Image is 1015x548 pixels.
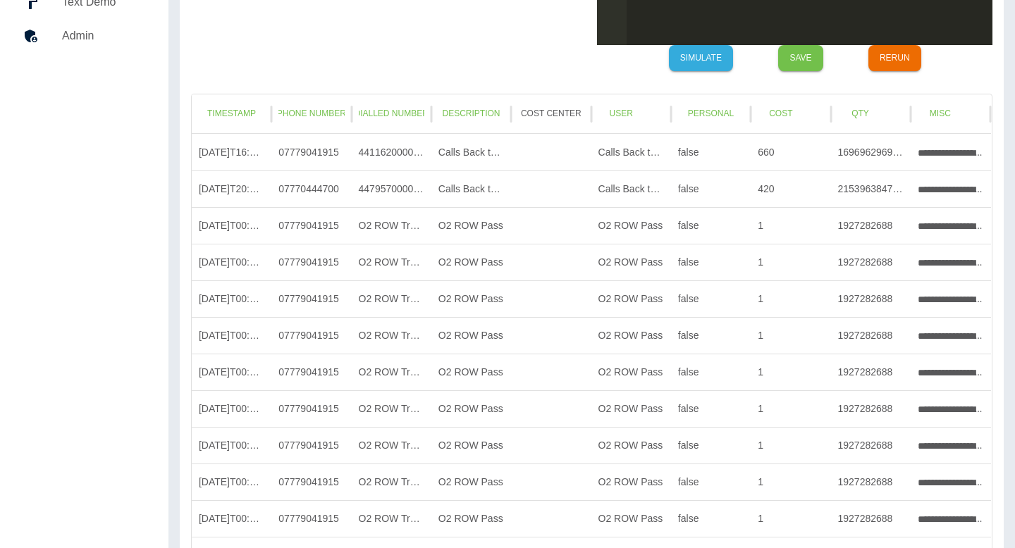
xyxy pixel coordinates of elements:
div: O2 ROW Travel Pass [352,500,431,537]
div: false [671,390,751,427]
div: O2 ROW Travel Pass [352,390,431,427]
button: Save [778,45,823,71]
div: 07779041915 [271,244,351,280]
div: O2 ROW Pass [431,317,511,354]
div: O2 ROW Pass [431,280,511,317]
button: Description [438,101,504,127]
div: O2 ROW Pass [591,280,671,317]
div: O2 ROW Pass [591,244,671,280]
button: Timestamp [199,101,264,127]
div: 07779041915 [271,463,351,500]
div: O2 ROW Pass [431,354,511,390]
div: O2 ROW Pass [431,244,511,280]
div: 07779041915 [271,207,351,244]
div: false [671,500,751,537]
div: O2 ROW Pass [591,207,671,244]
div: 2025-01-28T00:18:38.000Z [192,317,271,354]
a: Admin [11,19,157,53]
div: O2 ROW Travel Pass [352,427,431,463]
div: false [671,427,751,463]
div: O2 ROW Pass [591,500,671,537]
div: false [671,280,751,317]
div: 1 [751,427,830,463]
div: 2025-01-28T00:18:38.000Z [192,280,271,317]
div: O2 ROW Travel Pass [352,463,431,500]
div: 2025-01-28T00:18:38.000Z [192,427,271,463]
div: 1 [751,280,830,317]
div: false [671,207,751,244]
div: 441162000000 [352,134,431,170]
div: 2025-01-28T00:18:38.000Z [192,390,271,427]
div: O2 ROW Travel Pass [352,354,431,390]
div: 07779041915 [271,134,351,170]
div: O2 ROW Pass [431,390,511,427]
div: 1 [751,500,830,537]
div: 2025-01-28T00:18:38.000Z [192,463,271,500]
div: 2025-01-01T20:54:18.000Z [192,170,271,207]
div: 1 [751,207,830,244]
div: 07779041915 [271,390,351,427]
div: O2 ROW Pass [591,390,671,427]
div: 2025-01-28T00:18:38.000Z [192,244,271,280]
div: O2 ROW Pass [431,500,511,537]
div: false [671,463,751,500]
div: false [671,244,751,280]
div: 07779041915 [271,354,351,390]
div: O2 ROW Travel Pass [352,280,431,317]
div: Calls Back to UK ITS MO - Morocco [431,134,511,170]
div: 1927282688 [831,390,911,427]
button: Personal [678,101,744,127]
div: 2025-01-28T00:18:38.000Z [192,354,271,390]
div: 07770444700 [271,170,351,207]
button: Simulate [669,45,733,71]
div: O2 ROW Travel Pass [352,317,431,354]
div: false [671,170,751,207]
div: 1927282688 [831,354,911,390]
div: O2 ROW Pass [591,317,671,354]
button: Cost Center [518,101,584,127]
div: 169696296960 [831,134,911,170]
div: 1927282688 [831,463,911,500]
div: 1927282688 [831,427,911,463]
div: 660 [751,134,830,170]
div: O2 ROW Travel Pass [352,244,431,280]
div: 1 [751,354,830,390]
button: Qty [838,101,883,127]
div: 2025-01-28T00:18:38.000Z [192,207,271,244]
div: 1 [751,244,830,280]
div: false [671,317,751,354]
button: Phone Number [278,101,344,127]
div: O2 ROW Travel Pass [352,207,431,244]
div: 07779041915 [271,500,351,537]
div: 2025-01-27T16:18:35.000Z [192,134,271,170]
div: 07779041915 [271,280,351,317]
div: false [671,134,751,170]
div: 1927282688 [831,280,911,317]
button: Rerun [868,45,921,71]
div: 1 [751,463,830,500]
h5: Admin [62,27,146,44]
div: 420 [751,170,830,207]
div: O2 ROW Pass [591,354,671,390]
div: 1927282688 [831,207,911,244]
div: 1 [751,390,830,427]
button: User [598,101,644,127]
div: O2 ROW Pass [431,463,511,500]
div: 1927282688 [831,500,911,537]
div: O2 ROW Pass [591,427,671,463]
div: 447957000000 [352,170,431,207]
button: Misc [918,101,963,127]
div: 07779041915 [271,317,351,354]
div: Calls Back to UK ITS MO - Morocco [591,134,671,170]
div: Calls Back to UK ITS MO - Morocco [431,170,511,207]
div: O2 ROW Pass [431,207,511,244]
button: Dialled Number [359,101,424,127]
div: O2 ROW Pass [591,463,671,500]
button: Cost [758,101,804,127]
div: false [671,354,751,390]
div: O2 ROW Pass [431,427,511,463]
div: 1 [751,317,830,354]
div: 2025-01-28T00:18:38.000Z [192,500,271,537]
div: 215396384768 [831,170,911,207]
div: 07779041915 [271,427,351,463]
